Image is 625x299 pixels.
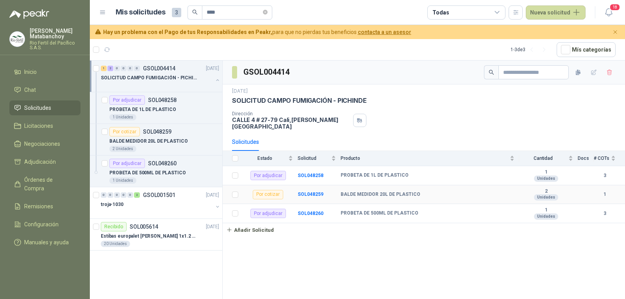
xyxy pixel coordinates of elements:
div: Recibido [101,222,127,231]
a: RecibidoSOL005614[DATE] Estibas europalet [PERSON_NAME] 1x1.2 NTC 4680 -que esten fumigadas20 Uni... [90,219,222,251]
img: Company Logo [10,32,25,47]
div: Solicitudes [232,138,259,146]
button: Añadir Solicitud [223,223,277,236]
span: para que no pierdas tus beneficios [103,28,411,36]
b: PROBETA DE 1L DE PLASTICO [341,172,409,179]
div: 1 Unidades [109,177,136,184]
div: 2 Unidades [109,146,136,152]
a: Manuales y ayuda [9,235,80,250]
div: 0 [101,192,107,198]
span: Remisiones [24,202,53,211]
th: Producto [341,151,519,166]
a: Por adjudicarSOL048260PROBETA DE 500ML DE PLASTICO1 Unidades [90,156,222,187]
p: [DATE] [206,65,219,72]
button: 18 [602,5,616,20]
a: Configuración [9,217,80,232]
a: SOL048259 [298,192,323,197]
a: SOL048258 [298,173,323,178]
a: contacta a un asesor [358,29,411,35]
p: SOLICITUD CAMPO FUMIGACIÓN - PICHINDE [232,97,366,105]
b: 1 [594,191,616,198]
span: Estado [243,156,287,161]
span: Manuales y ayuda [24,238,69,247]
div: Por adjudicar [250,171,286,180]
a: 0 0 0 0 0 2 GSOL001501[DATE] troja-1030 [101,190,221,215]
a: Órdenes de Compra [9,172,80,196]
b: 1 [519,169,573,175]
p: [DATE] [206,223,219,231]
p: BALDE MEDIDOR 20L DE PLASTICO [109,138,188,145]
a: SOL048260 [298,211,323,216]
b: 1 [519,207,573,213]
div: 0 [121,192,127,198]
p: PROBETA DE 1L DE PLASTICO [109,106,176,113]
div: 0 [121,66,127,71]
a: Licitaciones [9,118,80,133]
a: Inicio [9,64,80,79]
p: GSOL004414 [143,66,175,71]
a: Adjudicación [9,154,80,169]
div: Unidades [534,194,558,201]
span: search [489,70,494,75]
div: Unidades [534,175,558,182]
span: Negociaciones [24,140,60,148]
p: SOL048260 [148,161,177,166]
b: PROBETA DE 500ML DE PLASTICO [341,210,418,217]
a: 1 2 0 0 0 0 GSOL004414[DATE] SOLICITUD CAMPO FUMIGACIÓN - PICHINDE [101,64,221,89]
p: PROBETA DE 500ML DE PLASTICO [109,169,186,177]
th: Solicitud [298,151,341,166]
h3: GSOL004414 [243,66,291,78]
p: [PERSON_NAME] Matabanchoy [30,28,80,39]
b: 2 [519,188,573,195]
span: Producto [341,156,508,161]
div: Por adjudicar [109,159,145,168]
span: close-circle [263,9,268,16]
div: 20 Unidades [101,241,130,247]
span: # COTs [594,156,609,161]
div: 0 [134,66,140,71]
button: Cerrar [611,27,620,37]
b: Hay un problema con el Pago de tus Responsabilidades en Peakr, [103,29,272,35]
h1: Mis solicitudes [116,7,166,18]
div: 0 [107,192,113,198]
div: 1 Unidades [109,114,136,120]
p: Rio Fertil del Pacífico S.A.S. [30,41,80,50]
img: Logo peakr [9,9,49,19]
div: Todas [432,8,449,17]
div: 0 [127,66,133,71]
p: [DATE] [232,88,248,95]
div: Por adjudicar [109,95,145,105]
a: Chat [9,82,80,97]
div: 2 [107,66,113,71]
p: GSOL001501 [143,192,175,198]
span: Chat [24,86,36,94]
div: 0 [127,192,133,198]
span: Cantidad [519,156,567,161]
span: Solicitud [298,156,330,161]
a: Negociaciones [9,136,80,151]
p: Estibas europalet [PERSON_NAME] 1x1.2 NTC 4680 -que esten fumigadas [101,233,198,240]
span: Inicio [24,68,37,76]
a: Por adjudicarSOL048258PROBETA DE 1L DE PLASTICO1 Unidades [90,92,222,124]
span: 18 [609,4,620,11]
span: Órdenes de Compra [24,175,73,193]
b: 3 [594,210,616,217]
p: SOL048258 [148,97,177,103]
a: Remisiones [9,199,80,214]
button: Mís categorías [557,42,616,57]
div: 0 [114,66,120,71]
div: 1 - 3 de 3 [511,43,550,56]
div: 0 [114,192,120,198]
th: Cantidad [519,151,578,166]
p: CALLE 4 # 27-79 Cali , [PERSON_NAME][GEOGRAPHIC_DATA] [232,116,350,130]
a: Añadir Solicitud [223,223,625,236]
div: Unidades [534,213,558,220]
div: Por cotizar [109,127,140,136]
span: search [192,9,198,15]
span: Adjudicación [24,158,56,166]
div: 1 [101,66,107,71]
div: Por adjudicar [250,209,286,218]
